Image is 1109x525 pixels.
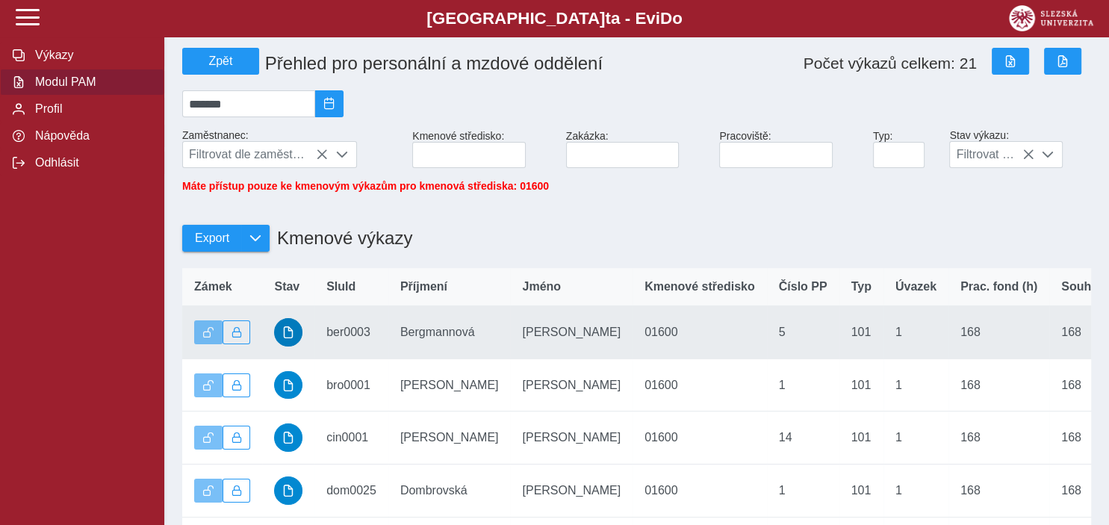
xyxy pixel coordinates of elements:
[839,411,883,465] td: 101
[406,124,560,174] div: Kmenové středisko:
[867,124,944,174] div: Typ:
[189,55,252,68] span: Zpět
[31,75,152,89] span: Modul PAM
[660,9,672,28] span: D
[400,280,447,293] span: Příjmení
[943,123,1097,174] div: Stav výkazu:
[767,465,839,518] td: 1
[948,306,1049,359] td: 168
[851,280,872,293] span: Typ
[767,411,839,465] td: 14
[644,280,755,293] span: Kmenové středisko
[839,306,883,359] td: 101
[948,411,1049,465] td: 168
[315,90,344,117] button: 2025/08
[314,306,388,359] td: ber0003
[31,156,152,170] span: Odhlásit
[895,280,936,293] span: Úvazek
[195,232,229,245] span: Export
[259,47,720,80] h1: Přehled pro personální a mzdové oddělení
[270,220,412,256] h1: Kmenové výkazy
[510,358,633,411] td: [PERSON_NAME]
[388,306,511,359] td: Bergmannová
[223,426,251,450] button: Uzamknout
[767,306,839,359] td: 5
[274,371,302,400] button: schváleno
[223,320,251,344] button: Uzamknout
[274,318,302,347] button: schváleno
[510,411,633,465] td: [PERSON_NAME]
[182,180,549,192] span: Máte přístup pouze ke kmenovým výkazům pro kmenová střediska: 01600
[948,358,1049,411] td: 168
[31,102,152,116] span: Profil
[194,426,223,450] button: Výkaz je odemčen.
[1044,48,1081,75] button: Export do PDF
[522,280,561,293] span: Jméno
[388,411,511,465] td: [PERSON_NAME]
[176,123,406,174] div: Zaměstnanec:
[992,48,1029,75] button: Export do Excelu
[1009,5,1093,31] img: logo_web_su.png
[883,306,948,359] td: 1
[194,320,223,344] button: Výkaz je odemčen.
[388,358,511,411] td: [PERSON_NAME]
[314,411,388,465] td: cin0001
[223,373,251,397] button: Uzamknout
[510,465,633,518] td: [PERSON_NAME]
[633,411,767,465] td: 01600
[779,280,827,293] span: Číslo PP
[510,306,633,359] td: [PERSON_NAME]
[839,465,883,518] td: 101
[326,280,355,293] span: SluId
[45,9,1064,28] b: [GEOGRAPHIC_DATA] a - Evi
[194,479,223,503] button: Výkaz je odemčen.
[883,358,948,411] td: 1
[960,280,1037,293] span: Prac. fond (h)
[182,225,241,252] button: Export
[31,129,152,143] span: Nápověda
[560,124,714,174] div: Zakázka:
[883,465,948,518] td: 1
[274,280,299,293] span: Stav
[274,423,302,452] button: schváleno
[194,373,223,397] button: Výkaz je odemčen.
[948,465,1049,518] td: 168
[182,48,259,75] button: Zpět
[633,465,767,518] td: 01600
[388,465,511,518] td: Dombrovská
[839,358,883,411] td: 101
[713,124,867,174] div: Pracoviště:
[633,306,767,359] td: 01600
[274,476,302,505] button: schváleno
[31,49,152,62] span: Výkazy
[183,142,328,167] span: Filtrovat dle zaměstnance
[605,9,610,28] span: t
[633,358,767,411] td: 01600
[194,280,232,293] span: Zámek
[950,142,1034,167] span: Filtrovat dle stavu
[314,358,388,411] td: bro0001
[223,479,251,503] button: Uzamknout
[804,55,977,72] span: Počet výkazů celkem: 21
[672,9,683,28] span: o
[314,465,388,518] td: dom0025
[767,358,839,411] td: 1
[883,411,948,465] td: 1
